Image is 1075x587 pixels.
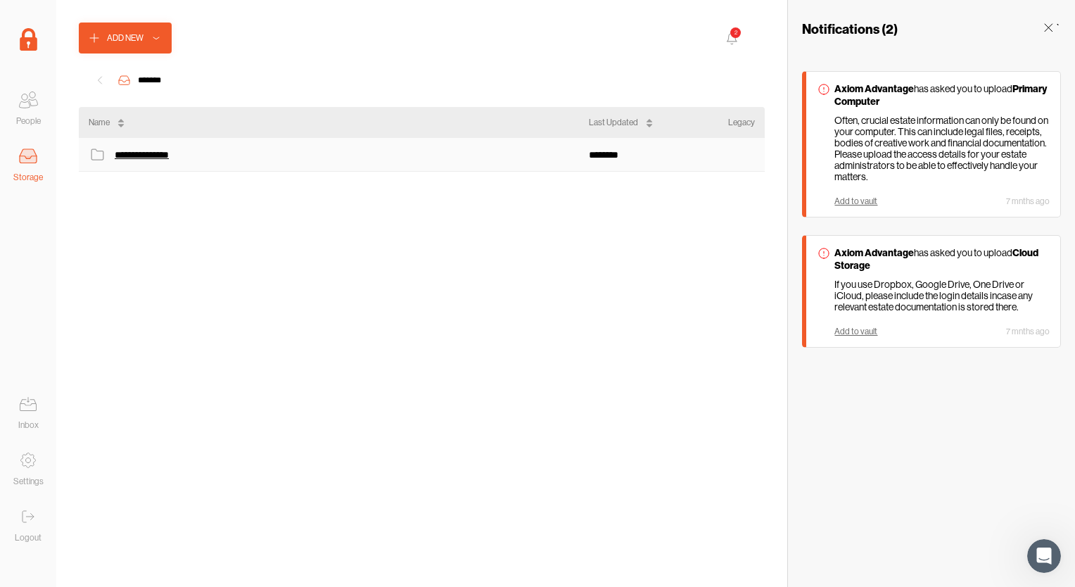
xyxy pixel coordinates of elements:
div: Inbox [18,418,39,432]
div: Add to vault [834,196,877,206]
div: People [16,114,41,128]
p: Often, crucial estate information can only be found on your computer. This can include legal file... [834,115,1050,182]
h3: Notifications ( 2 ) [802,20,898,37]
div: Name [89,115,110,130]
div: Legacy [728,115,755,130]
p: If you use Dropbox, Google Drive, One Drive or iCloud, please include the login details incase an... [834,279,1050,313]
button: Add New [79,23,172,53]
div: Storage [13,170,43,184]
strong: Primary Computer [834,82,1047,108]
div: 2 [730,27,741,38]
div: Logout [15,531,42,545]
div: Settings [13,474,44,488]
strong: Cloud Storage [834,246,1038,272]
p: has asked you to upload [834,82,1050,108]
iframe: Intercom live chat [1027,539,1061,573]
div: Add to vault [834,327,877,336]
div: 7 mnths ago [1006,327,1050,336]
div: 7 mnths ago [1006,196,1050,206]
p: has asked you to upload [834,246,1050,272]
strong: Axiom Advantage [834,82,914,95]
div: Last Updated [589,115,638,130]
div: Add New [107,31,144,45]
strong: Axiom Advantage [834,246,914,259]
